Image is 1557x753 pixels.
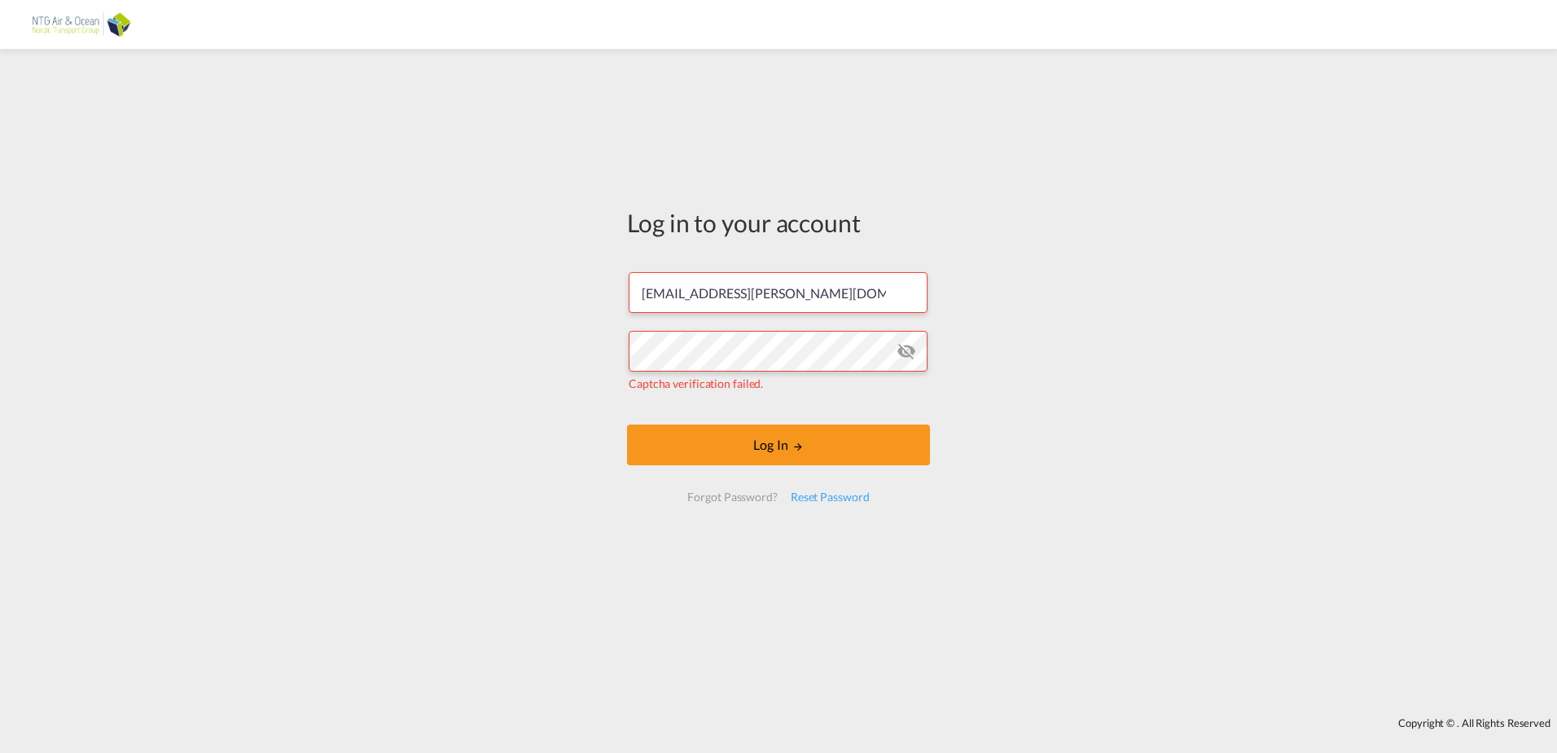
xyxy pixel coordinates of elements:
[681,482,783,512] div: Forgot Password?
[627,425,930,465] button: LOGIN
[627,205,930,240] div: Log in to your account
[24,7,134,43] img: 24501a20ab7611ecb8bce1a71c18ae17.png
[897,341,916,361] md-icon: icon-eye-off
[629,376,763,390] span: Captcha verification failed.
[784,482,876,512] div: Reset Password
[629,272,928,313] input: Enter email/phone number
